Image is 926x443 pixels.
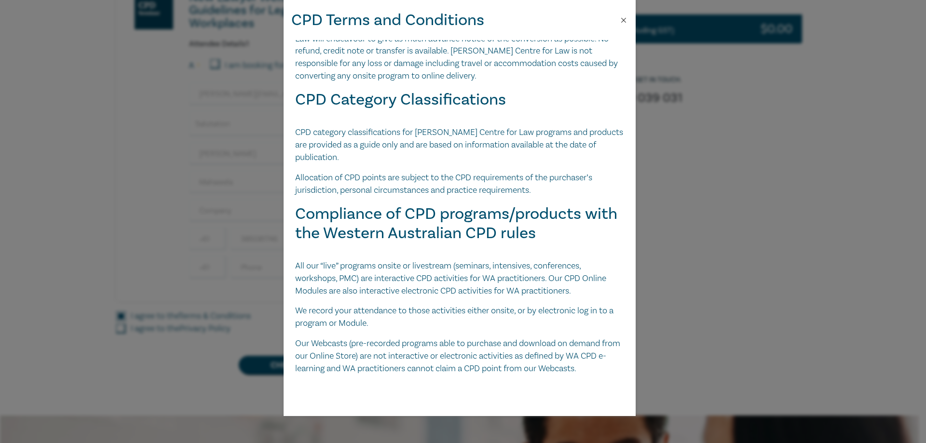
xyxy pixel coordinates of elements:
[295,126,624,164] p: CPD category classifications for [PERSON_NAME] Centre for Law programs and products are provided ...
[295,305,624,330] p: We record your attendance to those activities either onsite, or by electronic log in to a program...
[295,337,624,375] p: Our Webcasts (pre-recorded programs able to purchase and download on demand from our Online Store...
[295,172,624,197] p: Allocation of CPD points are subject to the CPD requirements of the purchaser’s jurisdiction, per...
[295,90,624,109] h2: CPD Category Classifications
[295,260,624,297] p: All our “live” programs onsite or livestream (seminars, intensives, conferences, workshops, PMC) ...
[295,8,624,82] p: [PERSON_NAME] Centre for Law reserves the right to convert the delivery of an advertised onsite p...
[291,8,484,32] h2: CPD Terms and Conditions
[619,16,628,25] button: Close
[295,204,624,243] h2: Compliance of CPD programs/products with the Western Australian CPD rules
